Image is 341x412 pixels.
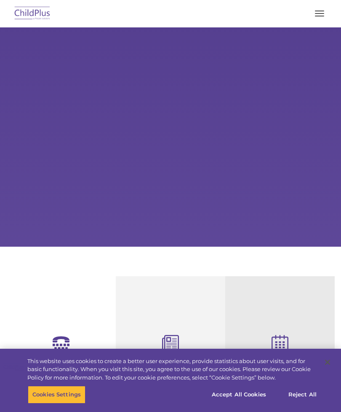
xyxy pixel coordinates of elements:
[28,386,85,404] button: Cookies Settings
[207,386,271,404] button: Accept All Cookies
[276,386,329,404] button: Reject All
[13,4,52,24] img: ChildPlus by Procare Solutions
[27,357,317,382] div: This website uses cookies to create a better user experience, provide statistics about user visit...
[318,353,337,372] button: Close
